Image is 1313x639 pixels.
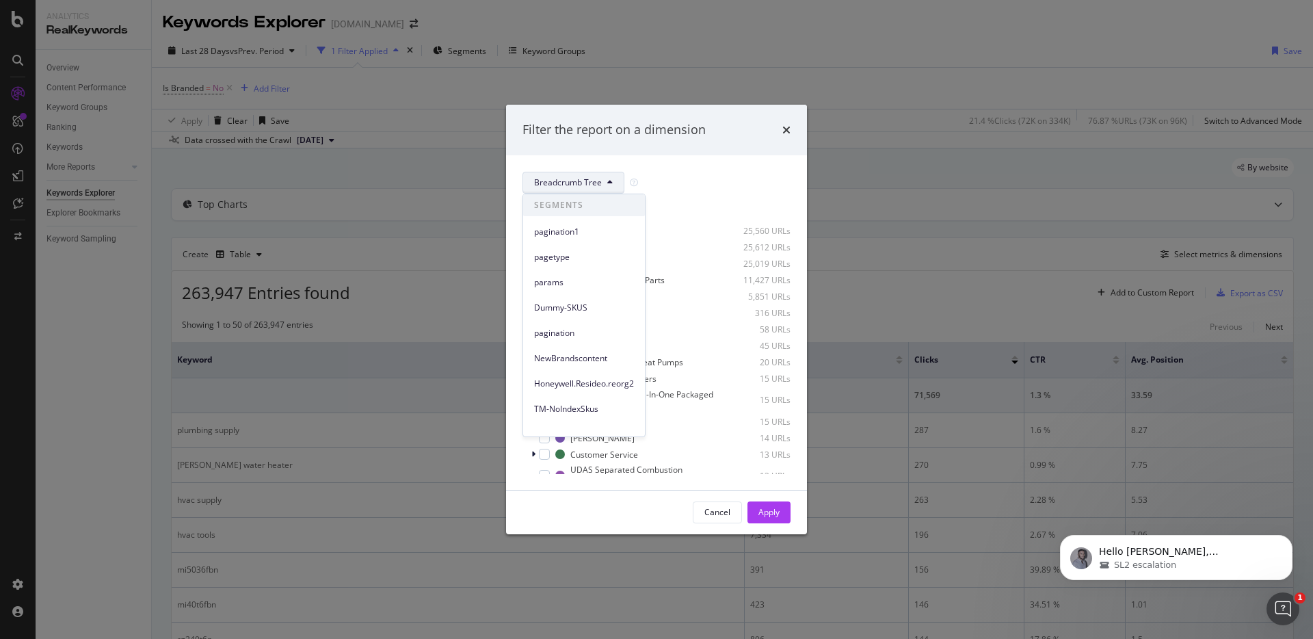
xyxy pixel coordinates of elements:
div: [PERSON_NAME] [570,432,635,444]
div: 5,851 URLs [724,291,791,302]
span: pagination1 [534,226,634,238]
div: 13 URLs [724,449,791,460]
div: 13 URLs [727,470,791,482]
div: UDAS Separated Combustion Heaters [570,464,708,487]
div: Select all data available [522,205,791,216]
span: 1 [1295,592,1305,603]
span: TM-NoIndexSkus [534,403,634,415]
span: Breadcrumb Tree [534,177,602,188]
span: Dummy-SKUS [534,302,634,314]
div: times [782,121,791,139]
div: Customer Service [570,449,638,460]
span: pagetype [534,251,634,263]
button: Cancel [693,501,742,523]
div: 25,560 URLs [724,225,791,237]
div: modal [506,105,807,534]
button: Breadcrumb Tree [522,172,624,194]
div: 11,427 URLs [724,274,791,286]
div: 15 URLs [732,394,791,406]
span: Rollout-Categories [534,428,634,441]
div: 316 URLs [724,307,791,319]
span: NewBrandscontent [534,352,634,365]
span: Honeywell.Resideo.reorg2 [534,378,634,390]
div: Cancel [704,506,730,518]
div: 25,612 URLs [724,242,791,253]
div: Apply [758,506,780,518]
span: pagination [534,327,634,339]
div: 45 URLs [724,340,791,352]
button: Apply [747,501,791,523]
iframe: Intercom live chat [1266,592,1299,625]
div: 15 URLs [724,373,791,384]
iframe: Intercom notifications message [1039,506,1313,602]
div: Filter the report on a dimension [522,121,706,139]
div: 20 URLs [724,356,791,368]
span: SEGMENTS [523,194,645,216]
div: 58 URLs [724,324,791,335]
div: 15 URLs [724,416,791,428]
div: 25,019 URLs [724,258,791,270]
div: 14 URLs [724,432,791,444]
span: params [534,276,634,289]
